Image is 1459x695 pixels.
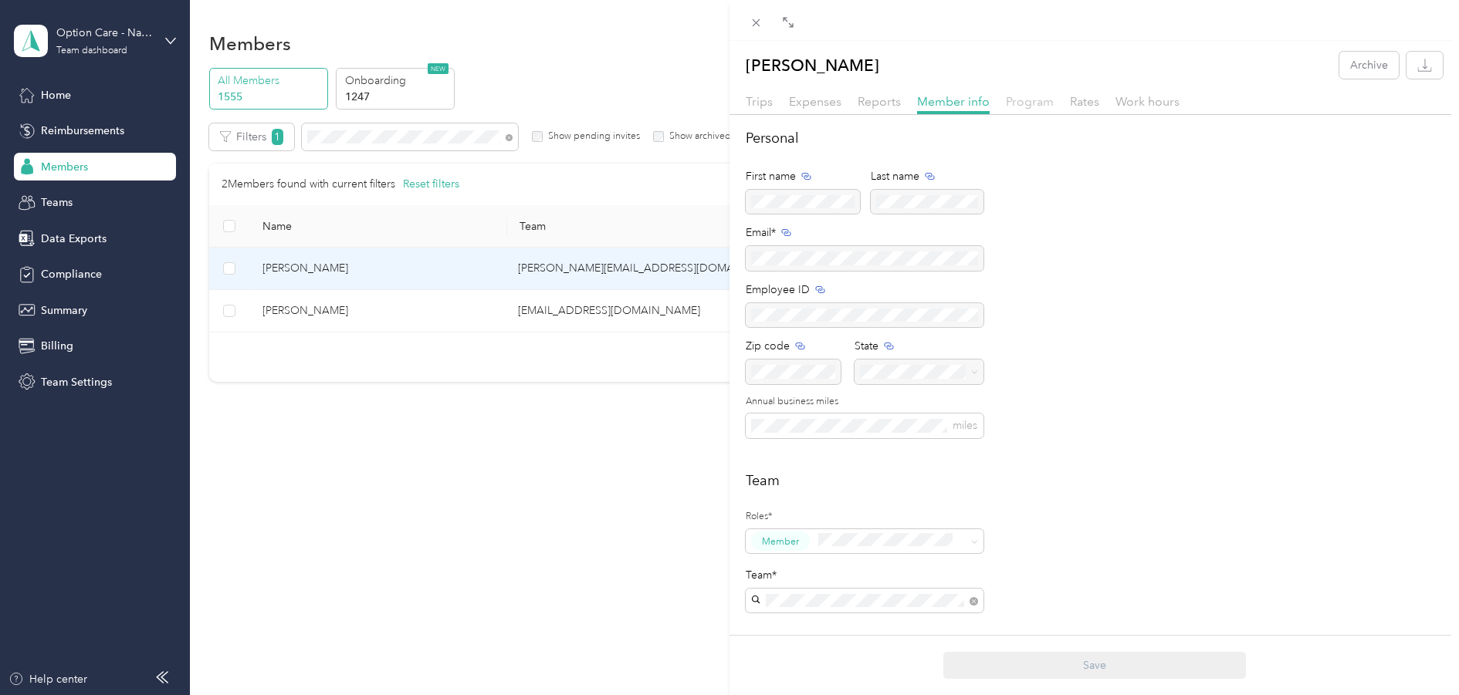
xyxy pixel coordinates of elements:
[746,338,790,354] span: Zip code
[953,419,977,432] span: miles
[789,94,841,109] span: Expenses
[746,471,1443,491] h2: Team
[855,338,878,354] span: State
[1339,52,1399,79] button: Archive
[1006,94,1054,109] span: Program
[1070,94,1099,109] span: Rates
[746,52,879,79] p: [PERSON_NAME]
[751,531,810,551] button: Member
[746,168,796,184] span: First name
[1373,609,1459,695] iframe: Everlance-gr Chat Button Frame
[746,395,983,409] label: Annual business miles
[746,282,810,298] span: Employee ID
[746,94,773,109] span: Trips
[917,94,990,109] span: Member info
[858,94,901,109] span: Reports
[1115,94,1180,109] span: Work hours
[871,168,919,184] span: Last name
[746,567,983,583] div: Team*
[746,224,776,241] span: Email*
[762,535,799,548] span: Member
[746,128,1443,149] h2: Personal
[746,510,983,524] label: Roles*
